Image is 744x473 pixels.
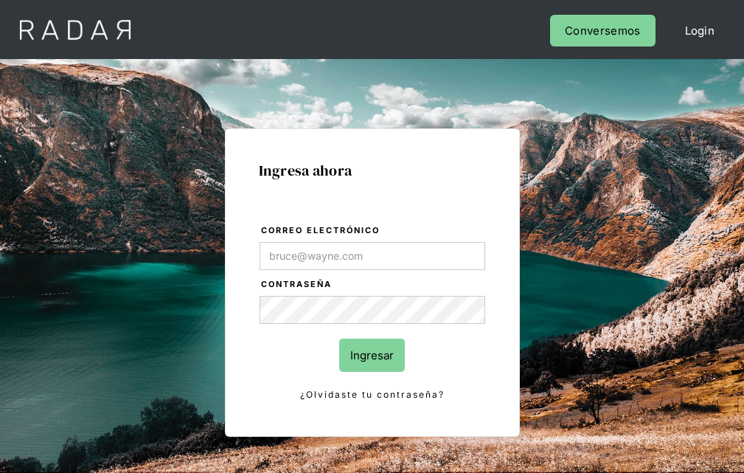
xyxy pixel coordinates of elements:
a: ¿Olvidaste tu contraseña? [260,387,485,403]
label: Contraseña [261,277,485,292]
input: bruce@wayne.com [260,242,485,270]
h1: Ingresa ahora [259,162,486,179]
label: Correo electrónico [261,224,485,238]
a: Login [670,15,730,46]
input: Ingresar [339,339,405,372]
a: Conversemos [550,15,655,46]
form: Login Form [259,223,486,403]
